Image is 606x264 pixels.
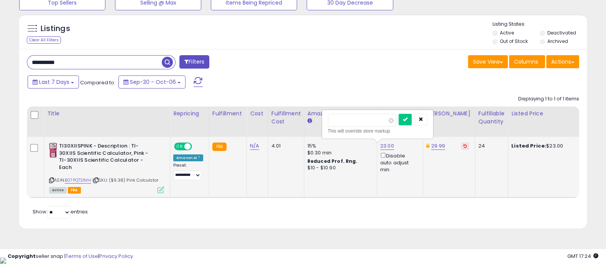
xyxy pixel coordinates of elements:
div: This will override store markup [328,127,427,135]
span: Sep-30 - Oct-06 [130,78,176,86]
div: Fulfillment [212,110,243,118]
img: 41J8BaD4MPL._SL40_.jpg [49,143,57,158]
button: Columns [509,55,545,68]
span: All listings currently available for purchase on Amazon [49,187,67,193]
span: 2025-10-14 17:24 GMT [567,253,598,260]
span: FBA [68,187,81,193]
a: 29.99 [431,142,445,150]
div: Amazon AI * [173,154,203,161]
div: $23.00 [511,143,575,149]
b: Listed Price: [511,142,546,149]
label: Archived [547,38,568,44]
a: B07PQTS1MH [65,177,91,184]
div: 15% [307,143,371,149]
div: Amazon Fees [307,110,374,118]
h5: Listings [41,23,70,34]
b: TI30XIISPINK - Description : TI-30XIIS Scientific Calculator, Pink - TI-30XIIS Scientific Calcula... [59,143,152,173]
span: Columns [514,58,538,66]
label: Deactivated [547,30,576,36]
div: Listed Price [511,110,578,118]
div: Cost [250,110,265,118]
small: FBA [212,143,227,151]
div: seller snap | | [8,253,133,260]
label: Out of Stock [500,38,528,44]
div: $0.30 min [307,149,371,156]
small: Amazon Fees. [307,118,312,125]
div: ASIN: [49,143,164,192]
div: 4.01 [271,143,298,149]
div: Clear All Filters [27,36,61,44]
a: Terms of Use [66,253,98,260]
span: Last 7 Days [39,78,69,86]
span: | SKU: ($9.38) Pink Calculator [92,177,158,183]
div: Repricing [173,110,206,118]
div: 24 [478,143,502,149]
span: Compared to: [80,79,115,86]
p: Listing States: [493,21,587,28]
button: Filters [179,55,209,69]
button: Last 7 Days [28,75,79,89]
span: ON [175,143,184,150]
a: N/A [250,142,259,150]
span: Show: entries [33,208,88,215]
strong: Copyright [8,253,36,260]
span: OFF [191,143,203,150]
div: Displaying 1 to 1 of 1 items [518,95,579,103]
div: Fulfillment Cost [271,110,301,126]
div: Fulfillable Quantity [478,110,505,126]
div: Preset: [173,163,203,180]
b: Reduced Prof. Rng. [307,158,358,164]
a: Privacy Policy [99,253,133,260]
button: Actions [546,55,579,68]
div: [PERSON_NAME] [426,110,472,118]
div: Title [47,110,167,118]
button: Save View [468,55,508,68]
div: $10 - $10.90 [307,165,371,171]
div: Disable auto adjust min [380,151,417,173]
label: Active [500,30,514,36]
button: Sep-30 - Oct-06 [118,75,186,89]
a: 23.00 [380,142,394,150]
